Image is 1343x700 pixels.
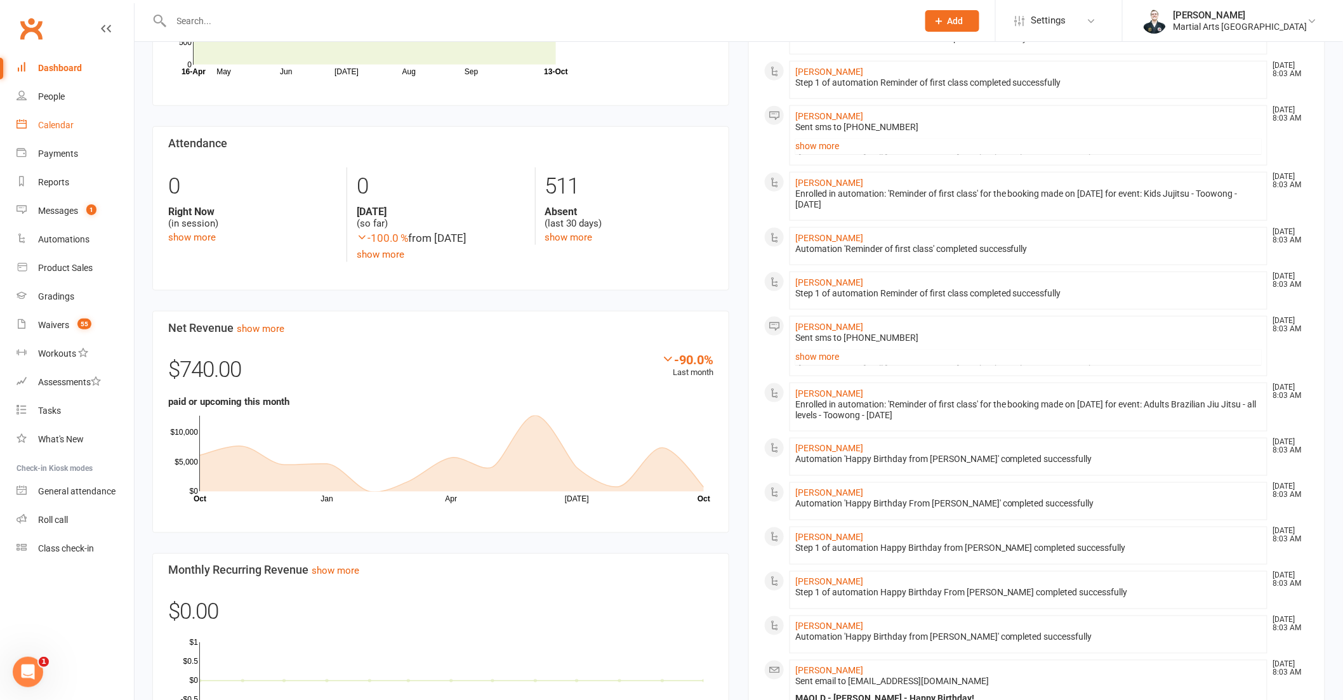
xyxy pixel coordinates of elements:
a: [PERSON_NAME] [795,621,863,631]
a: [PERSON_NAME] [795,233,863,243]
a: Roll call [17,506,134,534]
a: [PERSON_NAME] [795,322,863,332]
div: Automation 'Happy Birthday from [PERSON_NAME]' completed successfully [795,454,1262,465]
span: -100.0 % [357,232,408,244]
a: [PERSON_NAME] [795,67,863,77]
div: (in session) [168,206,337,230]
time: [DATE] 8:03 AM [1267,228,1309,244]
a: [PERSON_NAME] [795,178,863,188]
div: Class check-in [38,543,94,553]
time: [DATE] 8:03 AM [1267,439,1309,455]
a: show more [795,348,1262,366]
time: [DATE] 8:03 AM [1267,572,1309,588]
time: [DATE] 8:03 AM [1267,383,1309,400]
div: Reports [38,177,69,187]
a: Clubworx [15,13,47,44]
div: 0 [357,168,525,206]
span: Sent sms to [PHONE_NUMBER] [795,333,918,343]
time: [DATE] 8:03 AM [1267,527,1309,544]
a: Gradings [17,282,134,311]
div: Messages [38,206,78,216]
a: General attendance kiosk mode [17,477,134,506]
div: 511 [545,168,713,206]
a: show more [237,323,284,334]
div: Waivers [38,320,69,330]
div: Product Sales [38,263,93,273]
a: Product Sales [17,254,134,282]
span: Sent email to [EMAIL_ADDRESS][DOMAIN_NAME] [795,677,989,687]
a: [PERSON_NAME] [795,111,863,121]
div: from [DATE] [357,230,525,247]
time: [DATE] 8:03 AM [1267,62,1309,78]
a: show more [168,232,216,243]
div: Automation 'Happy Birthday from [PERSON_NAME]' completed successfully [795,632,1262,643]
a: show more [545,232,593,243]
div: Tasks [38,406,61,416]
button: Add [925,10,979,32]
a: Class kiosk mode [17,534,134,563]
span: Sent sms to [PHONE_NUMBER] [795,122,918,132]
div: Dashboard [38,63,82,73]
a: [PERSON_NAME] [795,532,863,543]
time: [DATE] 8:03 AM [1267,483,1309,499]
div: Automation 'Happy Birthday From [PERSON_NAME]' completed successfully [795,499,1262,510]
span: 1 [39,657,49,667]
time: [DATE] 8:03 AM [1267,272,1309,289]
time: [DATE] 8:03 AM [1267,661,1309,677]
a: What's New [17,425,134,454]
img: thumb_image1644660699.png [1142,8,1167,34]
div: Step 1 of automation Happy Birthday From [PERSON_NAME] completed successfully [795,588,1262,598]
div: Step 1 of automation Happy Birthday from [PERSON_NAME] completed successfully [795,543,1262,554]
a: show more [357,249,404,260]
input: Search... [168,12,909,30]
div: (last 30 days) [545,206,713,230]
div: Gradings [38,291,74,301]
div: Step 1 of automation Reminder of first class completed successfully [795,77,1262,88]
a: Reports [17,168,134,197]
span: 55 [77,319,91,329]
div: Roll call [38,515,68,525]
div: $740.00 [168,352,713,394]
time: [DATE] 8:03 AM [1267,317,1309,333]
a: [PERSON_NAME] [795,277,863,287]
span: Settings [1031,6,1066,35]
a: [PERSON_NAME] [795,666,863,676]
a: Waivers 55 [17,311,134,340]
h3: Net Revenue [168,322,713,334]
div: General attendance [38,486,116,496]
a: [PERSON_NAME] [795,444,863,454]
a: People [17,83,134,111]
div: Step 1 of automation Reminder of first class completed successfully [795,288,1262,299]
div: 0 [168,168,337,206]
a: Messages 1 [17,197,134,225]
a: show more [795,137,1262,155]
strong: paid or upcoming this month [168,396,289,407]
div: Workouts [38,348,76,359]
span: 1 [86,204,96,215]
a: Assessments [17,368,134,397]
div: -90.0% [661,352,713,366]
a: [PERSON_NAME] [795,577,863,587]
div: Calendar [38,120,74,130]
div: Payments [38,149,78,159]
strong: Absent [545,206,713,218]
div: Last month [661,352,713,380]
a: [PERSON_NAME] [795,388,863,399]
div: [PERSON_NAME] [1174,10,1307,21]
time: [DATE] 8:03 AM [1267,106,1309,122]
a: Payments [17,140,134,168]
span: Add [948,16,963,26]
a: show more [312,565,359,577]
div: People [38,91,65,102]
div: Automations [38,234,89,244]
strong: [DATE] [357,206,525,218]
div: What's New [38,434,84,444]
time: [DATE] 8:03 AM [1267,616,1309,633]
iframe: Intercom live chat [13,657,43,687]
a: Calendar [17,111,134,140]
a: Tasks [17,397,134,425]
div: Martial Arts [GEOGRAPHIC_DATA] [1174,21,1307,32]
a: [PERSON_NAME] [795,488,863,498]
time: [DATE] 8:03 AM [1267,173,1309,189]
div: Enrolled in automation: 'Reminder of first class' for the booking made on [DATE] for event: Adult... [795,399,1262,421]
